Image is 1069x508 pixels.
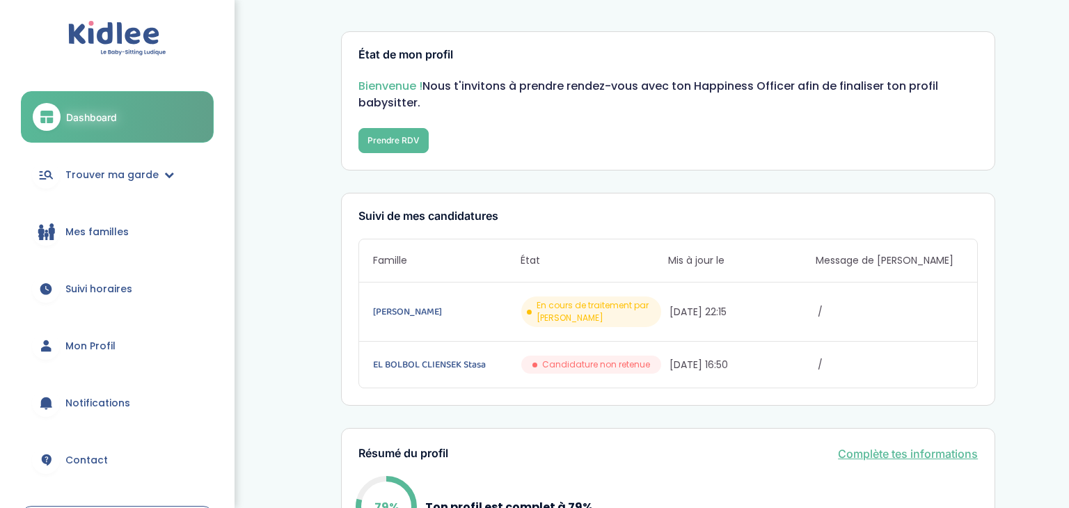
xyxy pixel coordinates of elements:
[68,21,166,56] img: logo.svg
[65,396,130,411] span: Notifications
[373,253,521,268] span: Famille
[65,225,129,239] span: Mes familles
[816,253,963,268] span: Message de [PERSON_NAME]
[668,253,816,268] span: Mis à jour le
[21,150,214,200] a: Trouver ma garde
[65,339,116,354] span: Mon Profil
[537,299,656,324] span: En cours de traitement par [PERSON_NAME]
[818,305,963,319] span: /
[66,110,117,125] span: Dashboard
[838,445,978,462] a: Complète tes informations
[542,358,650,371] span: Candidature non retenue
[670,358,815,372] span: [DATE] 16:50
[358,210,978,223] h3: Suivi de mes candidatures
[818,358,963,372] span: /
[358,447,448,460] h3: Résumé du profil
[21,321,214,371] a: Mon Profil
[358,128,429,153] button: Prendre RDV
[65,453,108,468] span: Contact
[21,435,214,485] a: Contact
[358,49,978,61] h3: État de mon profil
[358,78,422,94] span: Bienvenue !
[21,378,214,428] a: Notifications
[65,282,132,296] span: Suivi horaires
[21,264,214,314] a: Suivi horaires
[670,305,815,319] span: [DATE] 22:15
[373,357,518,372] a: EL BOLBOL CLIENSEK Stasa
[521,253,668,268] span: État
[65,168,159,182] span: Trouver ma garde
[21,91,214,143] a: Dashboard
[373,304,518,319] a: [PERSON_NAME]
[358,78,978,111] p: Nous t'invitons à prendre rendez-vous avec ton Happiness Officer afin de finaliser ton profil bab...
[21,207,214,257] a: Mes familles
